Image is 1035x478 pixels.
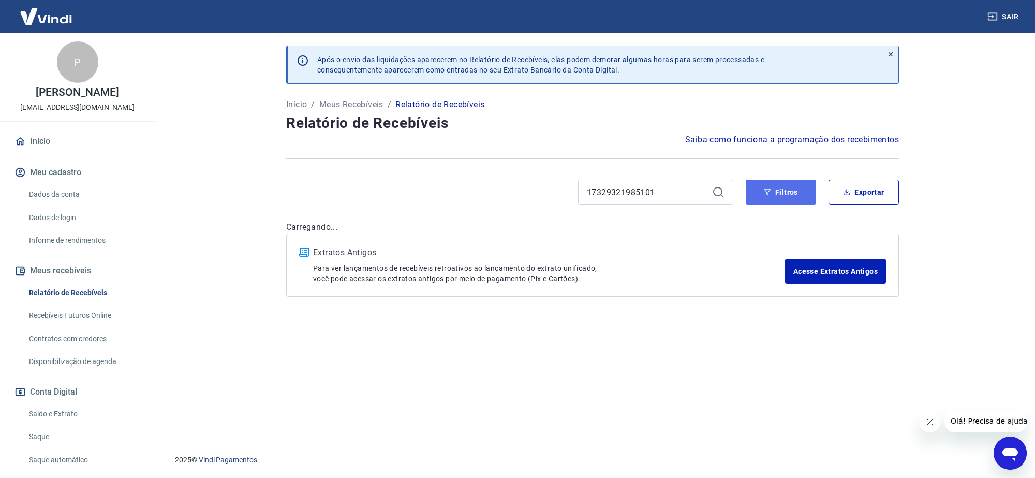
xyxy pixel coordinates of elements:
input: Busque pelo número do pedido [587,184,708,200]
iframe: Botão para abrir a janela de mensagens [994,437,1027,470]
a: Saque [25,426,142,447]
p: / [311,98,315,111]
img: Vindi [12,1,80,32]
p: Para ver lançamentos de recebíveis retroativos ao lançamento do extrato unificado, você pode aces... [313,263,785,284]
h4: Relatório de Recebíveis [286,113,899,134]
p: Carregando... [286,221,899,234]
iframe: Mensagem da empresa [944,410,1027,432]
a: Recebíveis Futuros Online [25,305,142,326]
p: [EMAIL_ADDRESS][DOMAIN_NAME] [20,102,135,113]
span: Olá! Precisa de ajuda? [6,7,87,16]
p: [PERSON_NAME] [36,87,119,98]
button: Sair [985,7,1023,26]
p: / [388,98,391,111]
p: 2025 © [175,455,1010,466]
a: Início [286,98,307,111]
div: P [57,41,98,83]
a: Saldo e Extrato [25,403,142,425]
button: Meu cadastro [12,161,142,184]
iframe: Fechar mensagem [920,412,940,432]
a: Saiba como funciona a programação dos recebimentos [685,134,899,146]
button: Conta Digital [12,381,142,403]
a: Vindi Pagamentos [199,456,257,464]
p: Extratos Antigos [313,247,785,259]
a: Informe de rendimentos [25,230,142,251]
button: Exportar [829,180,899,205]
button: Meus recebíveis [12,259,142,282]
a: Meus Recebíveis [319,98,383,111]
a: Dados da conta [25,184,142,205]
a: Início [12,130,142,153]
a: Relatório de Recebíveis [25,282,142,303]
p: Relatório de Recebíveis [395,98,484,111]
a: Acesse Extratos Antigos [785,259,886,284]
a: Saque automático [25,450,142,471]
p: Após o envio das liquidações aparecerem no Relatório de Recebíveis, elas podem demorar algumas ho... [317,54,764,75]
a: Dados de login [25,207,142,228]
a: Contratos com credores [25,328,142,350]
button: Filtros [746,180,816,205]
a: Disponibilização de agenda [25,351,142,372]
img: ícone [299,248,309,257]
